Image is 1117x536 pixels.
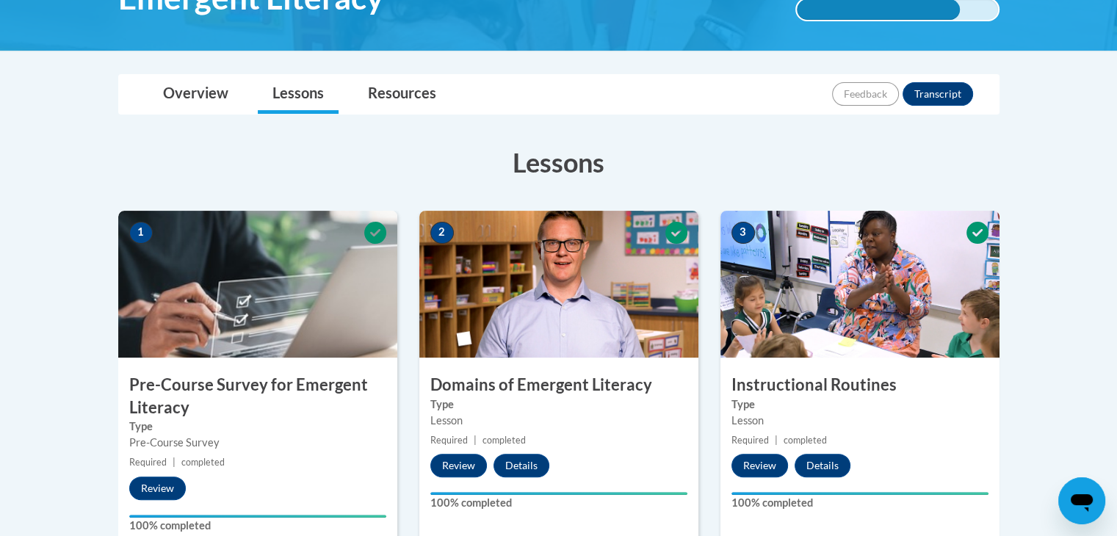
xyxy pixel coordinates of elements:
span: 2 [430,222,454,244]
button: Details [494,454,549,477]
button: Review [731,454,788,477]
button: Feedback [832,82,899,106]
label: Type [129,419,386,435]
span: 3 [731,222,755,244]
img: Course Image [118,211,397,358]
div: Pre-Course Survey [129,435,386,451]
a: Resources [353,75,451,114]
div: Your progress [430,492,687,495]
img: Course Image [720,211,999,358]
span: completed [482,435,526,446]
a: Lessons [258,75,339,114]
span: | [474,435,477,446]
button: Review [430,454,487,477]
h3: Lessons [118,144,999,181]
label: Type [430,396,687,413]
h3: Domains of Emergent Literacy [419,374,698,396]
span: completed [784,435,827,446]
a: Overview [148,75,243,114]
label: 100% completed [731,495,988,511]
button: Details [795,454,850,477]
img: Course Image [419,211,698,358]
h3: Pre-Course Survey for Emergent Literacy [118,374,397,419]
button: Transcript [903,82,973,106]
label: 100% completed [129,518,386,534]
span: | [775,435,778,446]
span: Required [129,457,167,468]
label: 100% completed [430,495,687,511]
span: | [173,457,176,468]
span: Required [430,435,468,446]
span: Required [731,435,769,446]
span: 1 [129,222,153,244]
iframe: Button to launch messaging window [1058,477,1105,524]
span: completed [181,457,225,468]
button: Review [129,477,186,500]
label: Type [731,396,988,413]
div: Lesson [430,413,687,429]
div: Your progress [129,515,386,518]
h3: Instructional Routines [720,374,999,396]
div: Lesson [731,413,988,429]
div: Your progress [731,492,988,495]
